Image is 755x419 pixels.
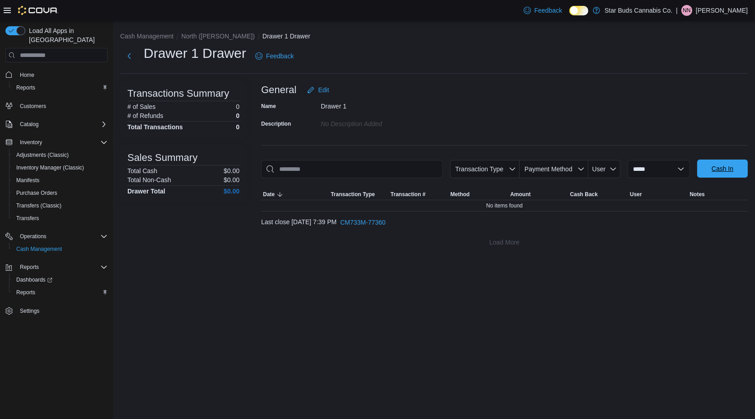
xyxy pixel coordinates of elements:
div: No Description added [321,117,442,127]
span: Transfers [13,213,108,224]
label: Name [261,103,276,110]
button: User [628,189,688,200]
span: Inventory Manager (Classic) [16,164,84,171]
button: Manifests [9,174,111,187]
input: This is a search bar. As you type, the results lower in the page will automatically filter. [261,160,443,178]
button: Date [261,189,329,200]
p: $0.00 [224,176,239,184]
span: Method [450,191,470,198]
span: NN [683,5,690,16]
button: Adjustments (Classic) [9,149,111,161]
span: Transaction Type [331,191,375,198]
span: Load More [489,238,520,247]
button: Home [2,68,111,81]
span: Catalog [16,119,108,130]
span: Customers [16,100,108,112]
span: Adjustments (Classic) [13,150,108,160]
a: Dashboards [9,273,111,286]
a: Manifests [13,175,43,186]
button: Payment Method [520,160,588,178]
span: Dashboards [16,276,52,283]
button: Catalog [2,118,111,131]
button: Next [120,47,138,65]
span: Notes [690,191,705,198]
p: Star Buds Cannabis Co. [605,5,672,16]
span: Reports [13,82,108,93]
span: Purchase Orders [16,189,57,197]
span: Transaction # [390,191,425,198]
button: Customers [2,99,111,113]
span: Feedback [266,52,294,61]
a: Transfers (Classic) [13,200,65,211]
button: Method [449,189,508,200]
span: Inventory [20,139,42,146]
h1: Drawer 1 Drawer [144,44,246,62]
button: Transaction Type [450,160,520,178]
button: Cash Management [9,243,111,255]
button: Transaction Type [329,189,389,200]
button: Inventory Manager (Classic) [9,161,111,174]
a: Settings [16,306,43,316]
span: Reports [16,84,35,91]
a: Home [16,70,38,80]
button: Amount [508,189,568,200]
p: 0 [236,103,239,110]
button: Cash Management [120,33,174,40]
span: Cash Management [13,244,108,254]
span: Cash Back [570,191,598,198]
h3: Transactions Summary [127,88,229,99]
span: No items found [486,202,523,209]
span: Adjustments (Classic) [16,151,69,159]
button: Reports [9,81,111,94]
a: Feedback [252,47,297,65]
span: Reports [16,289,35,296]
label: Description [261,120,291,127]
span: Operations [16,231,108,242]
h4: Drawer Total [127,188,165,195]
button: Notes [688,189,748,200]
button: Cash In [697,160,748,178]
p: 0 [236,112,239,119]
button: Operations [2,230,111,243]
a: Adjustments (Classic) [13,150,72,160]
h6: Total Non-Cash [127,176,171,184]
span: User [630,191,642,198]
h3: Sales Summary [127,152,197,163]
span: Customers [20,103,46,110]
button: Reports [2,261,111,273]
span: Date [263,191,275,198]
a: Reports [13,82,39,93]
span: Inventory [16,137,108,148]
h6: Total Cash [127,167,157,174]
a: Cash Management [13,244,66,254]
button: Operations [16,231,50,242]
div: Drawer 1 [321,99,442,110]
p: $0.00 [224,167,239,174]
span: Dark Mode [569,15,570,16]
button: Reports [16,262,42,273]
h4: 0 [236,123,239,131]
button: Edit [304,81,333,99]
button: Settings [2,304,111,317]
span: Transfers [16,215,39,222]
span: Reports [16,262,108,273]
a: Transfers [13,213,42,224]
span: User [592,165,606,173]
span: Edit [318,85,329,94]
a: Dashboards [13,274,56,285]
button: Purchase Orders [9,187,111,199]
div: Last close [DATE] 7:39 PM [261,213,748,231]
button: Inventory [16,137,46,148]
button: Transfers [9,212,111,225]
h4: $0.00 [224,188,239,195]
a: Reports [13,287,39,298]
span: Load All Apps in [GEOGRAPHIC_DATA] [25,26,108,44]
input: Dark Mode [569,6,588,15]
button: Drawer 1 Drawer [263,33,310,40]
h4: Total Transactions [127,123,183,131]
button: North ([PERSON_NAME]) [181,33,255,40]
span: Inventory Manager (Classic) [13,162,108,173]
span: Dashboards [13,274,108,285]
a: Customers [16,101,50,112]
span: Transfers (Classic) [13,200,108,211]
